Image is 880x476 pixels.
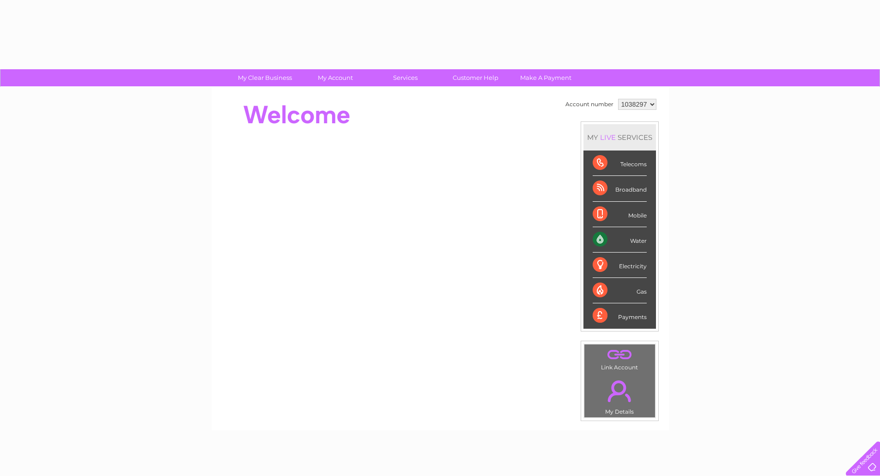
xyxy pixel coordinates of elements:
a: Services [367,69,443,86]
a: . [587,375,653,407]
div: Broadband [593,176,647,201]
td: My Details [584,373,655,418]
a: My Account [297,69,373,86]
div: Electricity [593,253,647,278]
div: Mobile [593,202,647,227]
a: . [587,347,653,363]
div: LIVE [598,133,618,142]
div: Water [593,227,647,253]
a: Customer Help [437,69,514,86]
td: Link Account [584,344,655,373]
div: Gas [593,278,647,303]
div: MY SERVICES [583,124,656,151]
td: Account number [563,96,616,112]
div: Payments [593,303,647,328]
a: Make A Payment [508,69,584,86]
div: Telecoms [593,151,647,176]
a: My Clear Business [227,69,303,86]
